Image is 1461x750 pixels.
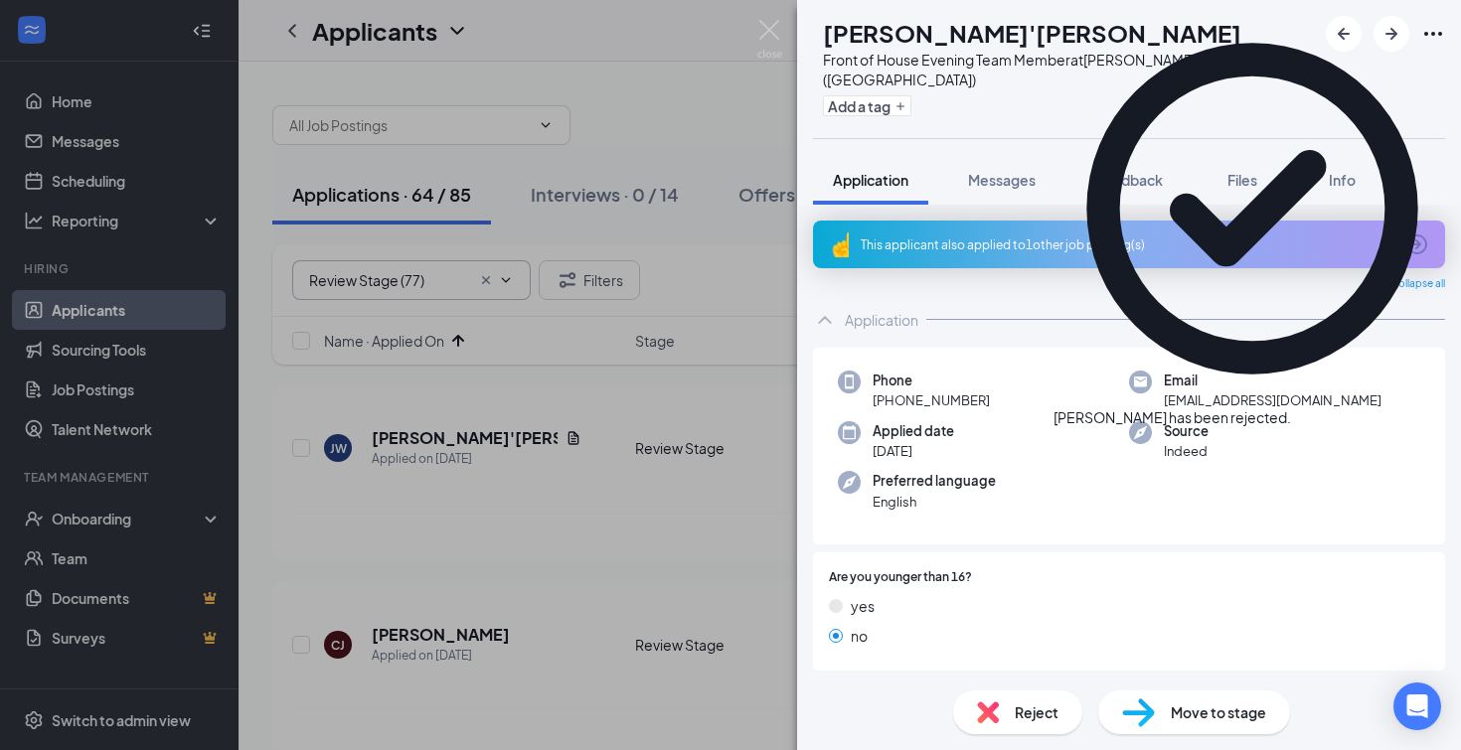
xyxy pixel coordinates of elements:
div: Open Intercom Messenger [1393,682,1441,730]
div: This applicant also applied to 1 other job posting(s) [861,236,1393,253]
span: Phone [873,371,990,390]
svg: CheckmarkCircle [1054,10,1451,407]
span: Messages [968,171,1036,189]
h1: [PERSON_NAME]'[PERSON_NAME] [823,16,1241,50]
span: Indeed [1164,441,1209,461]
span: yes [851,595,875,617]
div: Application [845,310,918,330]
span: [PHONE_NUMBER] [873,390,990,410]
span: Application [833,171,908,189]
span: Applied date [873,421,954,441]
span: no [851,625,868,647]
button: PlusAdd a tag [823,95,911,116]
span: English [873,492,996,512]
div: Front of House Evening Team Member at [PERSON_NAME] ([GEOGRAPHIC_DATA]) [823,50,1316,89]
span: Source [1164,421,1209,441]
span: [DATE] [873,441,954,461]
div: [PERSON_NAME] has been rejected. [1054,407,1291,428]
svg: ChevronUp [813,308,837,332]
span: Preferred language [873,471,996,491]
span: Move to stage [1171,701,1266,723]
span: Reject [1015,701,1058,723]
svg: Plus [894,100,906,112]
span: Are you younger than 16? [829,568,972,587]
